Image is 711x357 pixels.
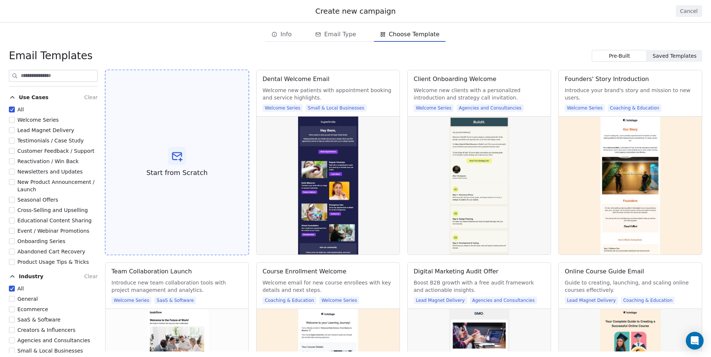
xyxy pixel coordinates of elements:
span: Email Type [324,30,356,39]
span: Testimonials / Case Study [17,138,84,144]
div: Dental Welcome Email [263,75,330,84]
span: Creators & Influencers [17,327,76,333]
span: Clear [84,94,98,100]
span: Cross-Selling and Upselling [17,207,88,213]
span: SaaS & Software [17,317,60,323]
span: Newsletters and Updates [17,169,83,175]
button: General [9,295,15,303]
span: Welcome Series [414,104,454,112]
span: Lead Magnet Delivery [414,297,467,304]
button: Agencies and Consultancies [9,337,15,344]
button: Creators & Influencers [9,326,15,334]
span: Choose Template [389,30,440,39]
div: Open Intercom Messenger [686,332,704,350]
span: Start from Scratch [146,168,207,178]
button: Seasonal Offers [9,196,15,203]
button: Newsletters and Updates [9,168,15,175]
button: Cross-Selling and Upselling [9,206,15,214]
button: Use CasesClear [9,91,98,106]
span: All [17,286,24,292]
span: Boost B2B growth with a free audit framework and actionable insights. [414,279,545,294]
span: Saved Templates [652,52,697,60]
span: Clear [84,273,98,279]
span: Introduce new team collaboration tools with project management and analytics. [111,279,243,294]
span: Seasonal Offers [17,197,58,203]
span: Customer Feedback / Support [17,148,94,154]
button: Welcome Series [9,116,15,124]
span: Agencies and Consultancies [17,337,90,343]
button: All [9,106,15,113]
span: Small & Local Businesses [17,348,83,354]
div: Client Onboarding Welcome [414,75,496,84]
span: Lead Magnet Delivery [17,127,74,133]
span: Small & Local Businesses [306,104,367,112]
div: Course Enrollment Welcome [263,267,346,276]
span: Coaching & Education [263,297,316,304]
span: Guide to creating, launching, and scaling online courses effectively. [565,279,696,294]
button: Small & Local Businesses [9,347,15,354]
span: Lead Magnet Delivery [565,297,618,304]
span: Industry [19,273,43,280]
span: Introduce your brand's story and mission to new users. [565,87,696,101]
button: SaaS & Software [9,316,15,323]
span: All [17,107,24,112]
span: Welcome Series [263,104,303,112]
span: Onboarding Series [17,238,65,244]
span: Event / Webinar Promotions [17,228,89,234]
button: Clear [84,272,98,281]
button: IndustryClear [9,270,98,285]
button: Cancel [676,5,702,17]
span: Info [280,30,291,39]
div: email creation steps [266,27,445,42]
div: Founders' Story Introduction [565,75,649,84]
button: Onboarding Series [9,238,15,245]
span: Agencies and Consultancies [457,104,524,112]
div: Use CasesClear [9,106,98,266]
span: SaaS & Software [154,297,196,304]
span: Email Templates [9,49,93,63]
span: Welcome Series [565,104,605,112]
div: Digital Marketing Audit Offer [414,267,498,276]
button: New Product Announcement / Launch [9,178,15,186]
span: Welcome Series [319,297,359,304]
span: Educational Content Sharing [17,218,92,223]
button: Educational Content Sharing [9,217,15,224]
button: Abandoned Cart Recovery [9,248,15,255]
span: Ecommerce [17,306,48,312]
span: Coaching & Education [608,104,661,112]
button: Testimonials / Case Study [9,137,15,144]
span: Use Cases [19,94,49,101]
span: Welcome Series [17,117,59,123]
span: Abandoned Cart Recovery [17,249,85,255]
div: Team Collaboration Launch [111,267,192,276]
span: Agencies and Consultancies [470,297,537,304]
button: Customer Feedback / Support [9,147,15,155]
button: Reactivation / Win Back [9,158,15,165]
button: Product Usage Tips & Tricks [9,258,15,266]
span: Welcome Series [111,297,151,304]
button: Lead Magnet Delivery [9,127,15,134]
button: Event / Webinar Promotions [9,227,15,235]
div: Online Course Guide Email [565,267,644,276]
span: Coaching & Education [621,297,675,304]
button: Ecommerce [9,306,15,313]
span: Welcome new clients with a personalized introduction and strategy call invitation. [414,87,545,101]
span: Welcome new patients with appointment booking and service highlights. [263,87,394,101]
span: General [17,296,38,302]
div: Create new campaign [9,6,702,16]
button: All [9,285,15,292]
span: Reactivation / Win Back [17,158,79,164]
span: Welcome email for new course enrollees with key details and next steps. [263,279,394,294]
span: Product Usage Tips & Tricks [17,259,89,265]
span: New Product Announcement / Launch [17,179,94,192]
button: Clear [84,93,98,102]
